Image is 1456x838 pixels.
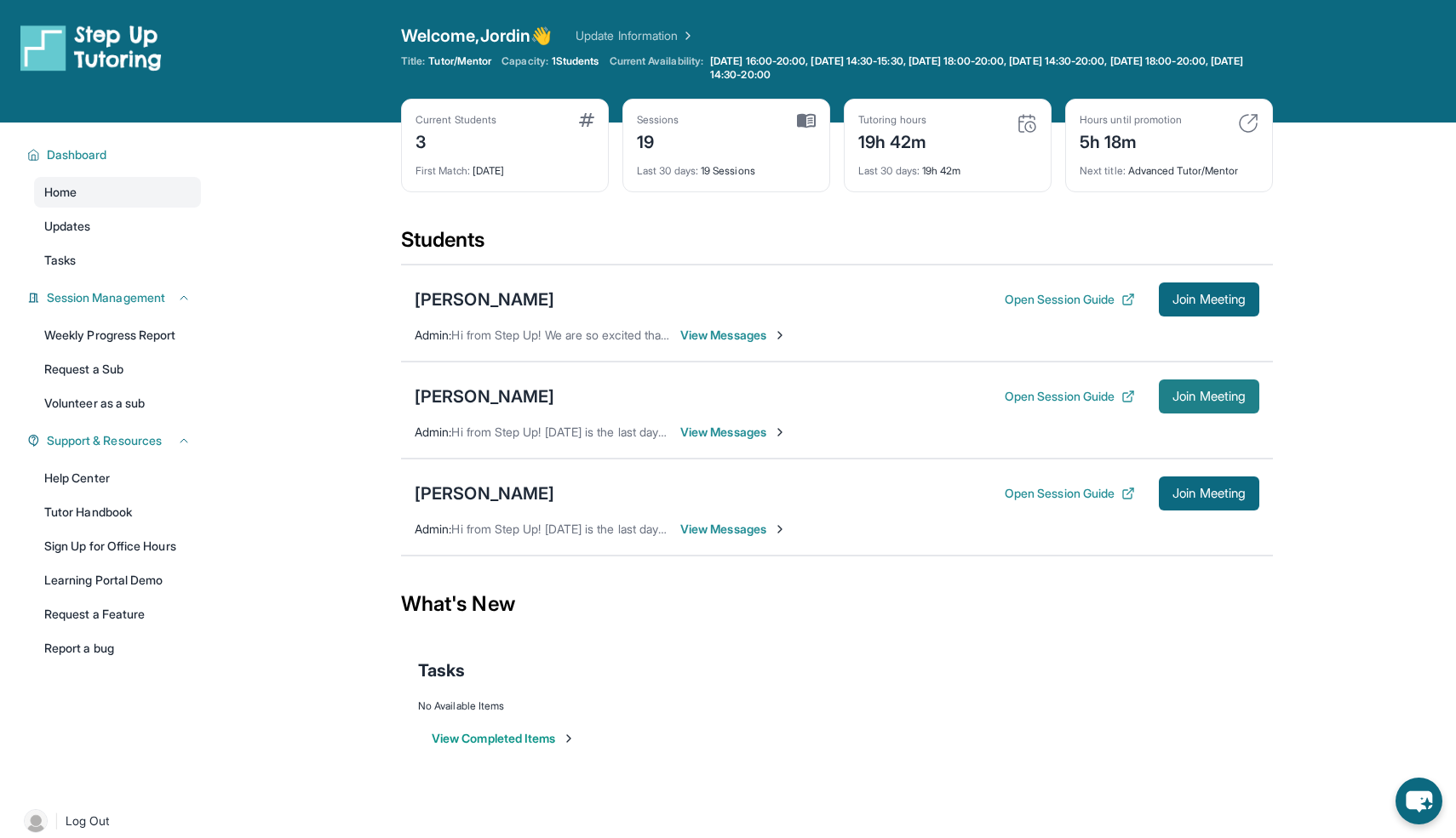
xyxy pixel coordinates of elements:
[637,164,698,177] span: Last 30 days :
[1172,391,1246,402] span: Join Meeting
[1238,113,1258,134] img: card
[415,425,451,439] span: Admin :
[1080,164,1126,177] span: Next title :
[773,328,787,342] img: Chevron-Right
[416,113,496,127] div: Current Students
[418,699,1256,713] div: No Available Items
[1159,476,1259,510] button: Join Meeting
[47,289,165,306] span: Session Management
[44,184,77,201] span: Home
[773,425,787,439] img: Chevron-Right
[34,463,201,493] a: Help Center
[34,565,201,596] a: Learning Portal Demo
[401,226,1273,264] div: Students
[637,113,679,127] div: Sessions
[415,385,554,408] div: [PERSON_NAME]
[47,146,107,163] span: Dashboard
[797,113,816,128] img: card
[1172,488,1246,499] span: Join Meeting
[1159,282,1259,316] button: Join Meeting
[401,54,425,68] span: Title:
[34,497,201,527] a: Tutor Handbook
[637,154,816,178] div: 19 Sessions
[1080,127,1182,154] div: 5h 18m
[1172,294,1246,305] span: Join Meeting
[432,730,576,747] button: View Completed Items
[707,54,1273,82] a: [DATE] 16:00-20:00, [DATE] 14:30-15:30, [DATE] 18:00-20:00, [DATE] 14:30-20:00, [DATE] 18:00-20:0...
[415,522,451,536] span: Admin :
[415,288,554,311] div: [PERSON_NAME]
[502,54,548,68] span: Capacity:
[680,327,787,344] span: View Messages
[1080,113,1182,127] div: Hours until promotion
[773,522,787,536] img: Chevron-Right
[680,521,787,538] span: View Messages
[415,328,451,342] span: Admin :
[1005,388,1135,405] button: Open Session Guide
[710,54,1270,82] span: [DATE] 16:00-20:00, [DATE] 14:30-15:30, [DATE] 18:00-20:00, [DATE] 14:30-20:00, [DATE] 18:00-20:0...
[40,289,191,306] button: Session Management
[416,154,594,178] div: [DATE]
[34,388,201,419] a: Volunteer as a sub
[858,164,920,177] span: Last 30 days :
[54,811,59,831] span: |
[416,127,496,154] div: 3
[401,24,552,48] span: Welcome, Jordin 👋
[34,354,201,385] a: Request a Sub
[418,658,465,682] span: Tasks
[1396,778,1442,824] button: chat-button
[576,27,695,44] a: Update Information
[678,27,695,44] img: Chevron Right
[680,424,787,441] span: View Messages
[40,146,191,163] button: Dashboard
[428,54,491,68] span: Tutor/Mentor
[34,245,201,276] a: Tasks
[858,127,927,154] div: 19h 42m
[1159,379,1259,413] button: Join Meeting
[416,164,470,177] span: First Match :
[44,252,76,269] span: Tasks
[610,54,703,82] span: Current Availability:
[1017,113,1037,134] img: card
[44,218,91,235] span: Updates
[858,113,927,127] div: Tutoring hours
[579,113,594,127] img: card
[401,567,1273,641] div: What's New
[1005,485,1135,502] button: Open Session Guide
[34,211,201,242] a: Updates
[1080,154,1258,178] div: Advanced Tutor/Mentor
[20,24,162,71] img: logo
[858,154,1037,178] div: 19h 42m
[47,432,162,449] span: Support & Resources
[552,54,599,68] span: 1 Students
[637,127,679,154] div: 19
[34,599,201,630] a: Request a Feature
[24,809,48,833] img: user-img
[34,177,201,208] a: Home
[1005,291,1135,308] button: Open Session Guide
[34,531,201,562] a: Sign Up for Office Hours
[415,482,554,505] div: [PERSON_NAME]
[34,320,201,351] a: Weekly Progress Report
[34,633,201,664] a: Report a bug
[66,812,110,829] span: Log Out
[40,432,191,449] button: Support & Resources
